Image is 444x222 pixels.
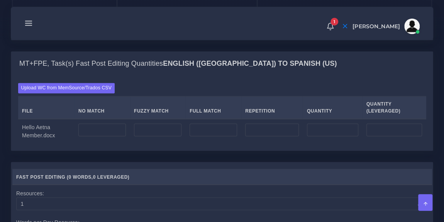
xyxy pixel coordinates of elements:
[349,19,422,34] a: [PERSON_NAME]avatar
[324,22,337,31] a: 1
[18,96,75,119] th: File
[11,76,433,150] div: MT+FPE, Task(s) Fast Post Editing QuantitiesEnglish ([GEOGRAPHIC_DATA]) TO Spanish (US)
[11,51,433,76] div: MT+FPE, Task(s) Fast Post Editing QuantitiesEnglish ([GEOGRAPHIC_DATA]) TO Spanish (US)
[404,19,420,34] img: avatar
[241,96,303,119] th: Repetition
[303,96,362,119] th: Quantity
[18,119,75,143] td: Hello Aetna Member.docx
[130,96,186,119] th: Fuzzy Match
[186,96,241,119] th: Full Match
[352,24,400,29] span: [PERSON_NAME]
[93,174,128,179] span: 0 Leveraged
[68,174,91,179] span: 0 Words
[74,96,130,119] th: No Match
[19,60,337,68] h4: MT+FPE, Task(s) Fast Post Editing Quantities
[12,169,432,185] th: Fast Post Editing ( , )
[330,18,338,26] span: 1
[18,83,115,93] label: Upload WC from MemSource/Trados CSV
[362,96,426,119] th: Quantity (Leveraged)
[163,60,337,67] b: English ([GEOGRAPHIC_DATA]) TO Spanish (US)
